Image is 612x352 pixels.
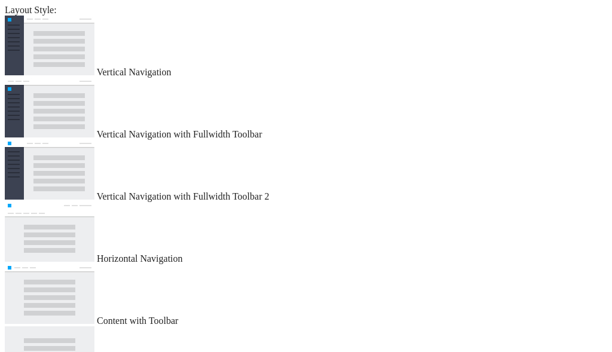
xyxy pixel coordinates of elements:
img: vertical-nav-with-full-toolbar.jpg [5,78,94,137]
md-radio-button: Vertical Navigation [5,16,607,78]
img: vertical-nav.jpg [5,16,94,75]
img: vertical-nav-with-full-toolbar-2.jpg [5,140,94,200]
span: Content with Toolbar [97,316,178,326]
md-radio-button: Vertical Navigation with Fullwidth Toolbar [5,78,607,140]
span: Vertical Navigation [97,67,172,77]
md-radio-button: Horizontal Navigation [5,202,607,264]
img: horizontal-nav.jpg [5,202,94,262]
span: Vertical Navigation with Fullwidth Toolbar 2 [97,191,270,201]
span: Vertical Navigation with Fullwidth Toolbar [97,129,262,139]
span: Horizontal Navigation [97,253,183,264]
div: Layout Style: [5,5,607,16]
img: content-with-toolbar.jpg [5,264,94,324]
md-radio-button: Vertical Navigation with Fullwidth Toolbar 2 [5,140,607,202]
md-radio-button: Content with Toolbar [5,264,607,326]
